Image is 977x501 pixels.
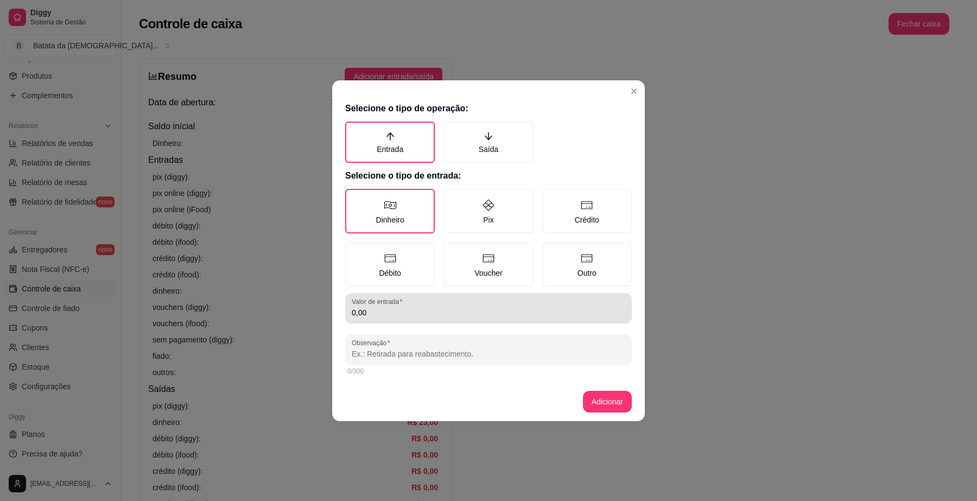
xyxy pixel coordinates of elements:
label: Outro [542,242,632,287]
label: Entrada [345,122,435,163]
span: arrow-up [385,131,395,141]
label: Observação [352,338,394,347]
input: Observação [352,348,625,359]
label: Dinheiro [345,189,435,233]
button: Close [625,83,643,100]
span: arrow-down [484,131,493,141]
label: Saída [443,122,533,163]
h2: Selecione o tipo de entrada: [345,169,632,182]
label: Voucher [443,242,533,287]
label: Valor de entrada [352,297,406,306]
label: Débito [345,242,435,287]
button: Adicionar [583,391,632,413]
div: 0/300 [347,367,630,376]
label: Crédito [542,189,632,233]
label: Pix [443,189,533,233]
h2: Selecione o tipo de operação: [345,102,632,115]
input: Valor de entrada [352,307,625,318]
